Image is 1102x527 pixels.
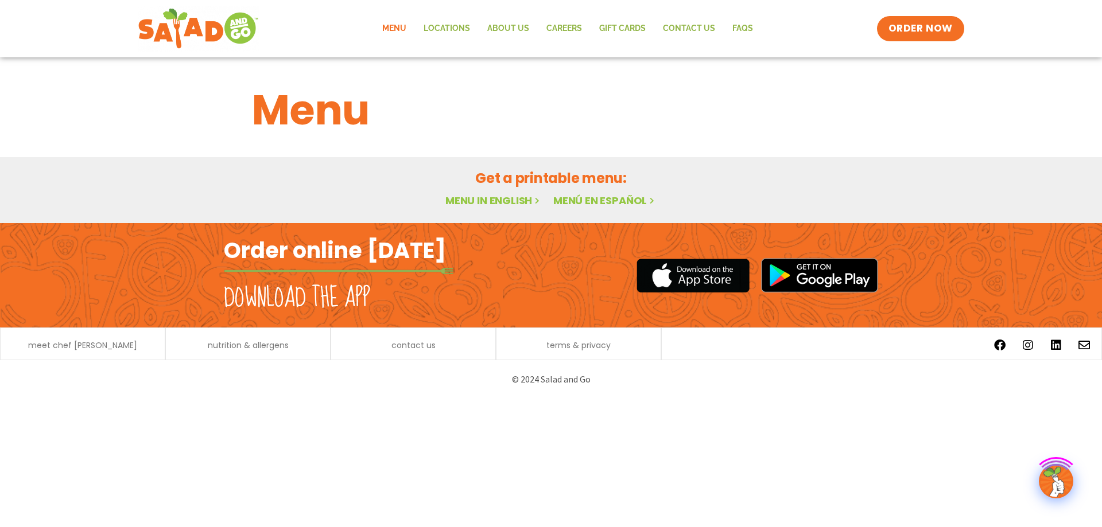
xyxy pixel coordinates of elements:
a: About Us [479,15,538,42]
a: meet chef [PERSON_NAME] [28,341,137,349]
a: terms & privacy [546,341,611,349]
a: contact us [391,341,436,349]
img: fork [224,268,453,274]
nav: Menu [374,15,762,42]
a: Locations [415,15,479,42]
a: FAQs [724,15,762,42]
h1: Menu [252,79,850,141]
a: Contact Us [654,15,724,42]
a: Menu in English [445,193,542,208]
h2: Download the app [224,282,370,314]
p: © 2024 Salad and Go [230,372,872,387]
h2: Order online [DATE] [224,236,446,264]
img: appstore [637,257,750,294]
span: ORDER NOW [888,22,953,36]
img: new-SAG-logo-768×292 [138,6,259,52]
a: Careers [538,15,591,42]
a: Menú en español [553,193,657,208]
a: Menu [374,15,415,42]
img: google_play [761,258,878,292]
h2: Get a printable menu: [252,168,850,188]
a: nutrition & allergens [208,341,289,349]
a: ORDER NOW [877,16,964,41]
a: GIFT CARDS [591,15,654,42]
